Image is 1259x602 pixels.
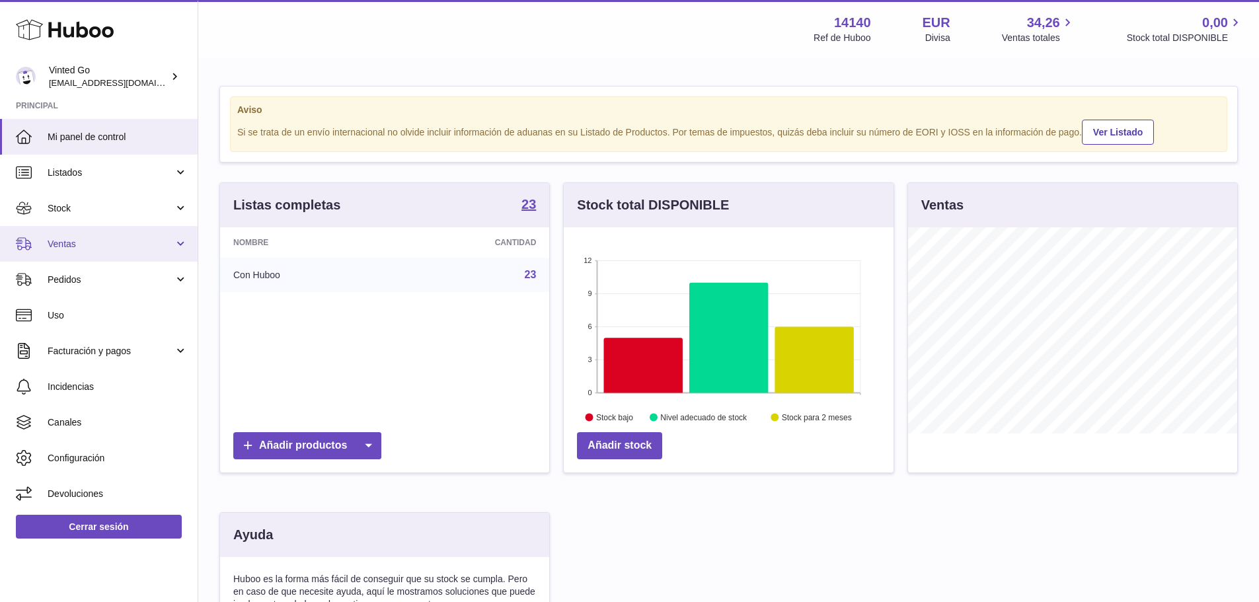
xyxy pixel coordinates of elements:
[584,256,592,264] text: 12
[577,196,729,214] h3: Stock total DISPONIBLE
[921,196,964,214] h3: Ventas
[49,77,194,88] span: [EMAIL_ADDRESS][DOMAIN_NAME]
[1127,32,1243,44] span: Stock total DISPONIBLE
[577,432,662,459] a: Añadir stock
[391,227,550,258] th: Cantidad
[1027,14,1060,32] span: 34,26
[233,526,273,544] h3: Ayuda
[48,238,174,250] span: Ventas
[1002,14,1075,44] a: 34,26 Ventas totales
[1002,32,1075,44] span: Ventas totales
[48,274,174,286] span: Pedidos
[596,413,633,422] text: Stock bajo
[661,413,748,422] text: Nivel adecuado de stock
[48,345,174,357] span: Facturación y pagos
[588,322,592,330] text: 6
[782,413,852,422] text: Stock para 2 meses
[16,515,182,539] a: Cerrar sesión
[1202,14,1228,32] span: 0,00
[49,64,168,89] div: Vinted Go
[220,227,391,258] th: Nombre
[923,14,950,32] strong: EUR
[925,32,950,44] div: Divisa
[48,309,188,322] span: Uso
[834,14,871,32] strong: 14140
[521,198,536,211] strong: 23
[237,104,1220,116] strong: Aviso
[48,381,188,393] span: Incidencias
[48,452,188,465] span: Configuración
[1127,14,1243,44] a: 0,00 Stock total DISPONIBLE
[588,289,592,297] text: 9
[220,258,391,292] td: Con Huboo
[588,389,592,396] text: 0
[233,196,340,214] h3: Listas completas
[48,131,188,143] span: Mi panel de control
[48,167,174,179] span: Listados
[1082,120,1154,145] a: Ver Listado
[814,32,870,44] div: Ref de Huboo
[48,202,174,215] span: Stock
[588,356,592,363] text: 3
[525,269,537,280] a: 23
[237,118,1220,145] div: Si se trata de un envío internacional no olvide incluir información de aduanas en su Listado de P...
[233,432,381,459] a: Añadir productos
[48,416,188,429] span: Canales
[48,488,188,500] span: Devoluciones
[16,67,36,87] img: internalAdmin-14140@internal.huboo.com
[521,198,536,213] a: 23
